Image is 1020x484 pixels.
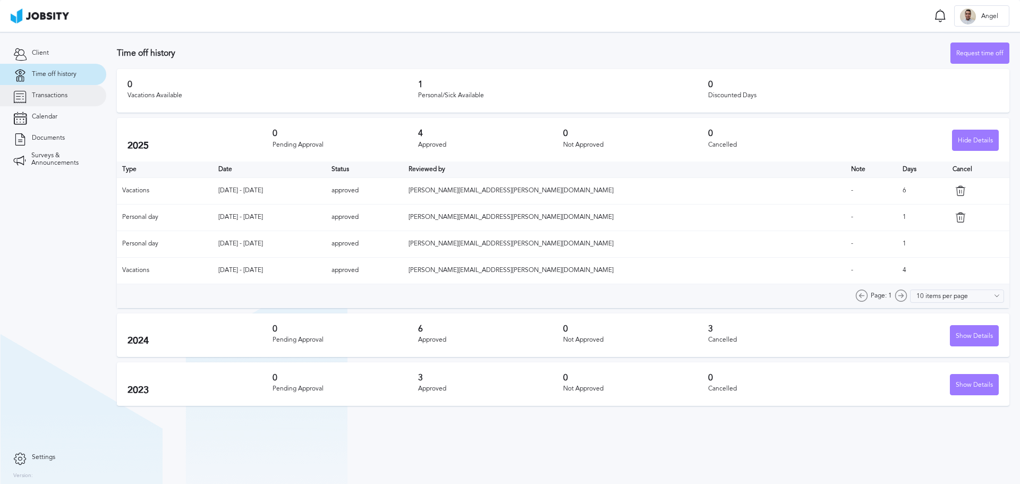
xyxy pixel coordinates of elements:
[273,324,418,334] h3: 0
[32,134,65,142] span: Documents
[563,141,708,149] div: Not Approved
[950,325,999,346] button: Show Details
[127,335,273,346] h2: 2024
[851,240,853,247] span: -
[960,9,976,24] div: A
[708,92,999,99] div: Discounted Days
[418,385,563,393] div: Approved
[273,129,418,138] h3: 0
[117,204,213,231] td: Personal day
[326,257,404,284] td: approved
[851,213,853,220] span: -
[947,162,1009,177] th: Cancel
[273,336,418,344] div: Pending Approval
[213,257,326,284] td: [DATE] - [DATE]
[273,141,418,149] div: Pending Approval
[409,240,614,247] span: [PERSON_NAME][EMAIL_ADDRESS][PERSON_NAME][DOMAIN_NAME]
[418,373,563,383] h3: 3
[326,177,404,204] td: approved
[409,266,614,274] span: [PERSON_NAME][EMAIL_ADDRESS][PERSON_NAME][DOMAIN_NAME]
[213,177,326,204] td: [DATE] - [DATE]
[213,204,326,231] td: [DATE] - [DATE]
[563,373,708,383] h3: 0
[708,141,853,149] div: Cancelled
[897,231,947,257] td: 1
[32,92,67,99] span: Transactions
[13,473,33,479] label: Version:
[897,204,947,231] td: 1
[851,266,853,274] span: -
[418,336,563,344] div: Approved
[708,336,853,344] div: Cancelled
[418,80,709,89] h3: 1
[563,324,708,334] h3: 0
[117,231,213,257] td: Personal day
[127,80,418,89] h3: 0
[708,324,853,334] h3: 3
[563,336,708,344] div: Not Approved
[409,213,614,220] span: [PERSON_NAME][EMAIL_ADDRESS][PERSON_NAME][DOMAIN_NAME]
[418,92,709,99] div: Personal/Sick Available
[871,292,892,300] span: Page: 1
[953,130,998,151] div: Hide Details
[326,162,404,177] th: Toggle SortBy
[563,385,708,393] div: Not Approved
[708,129,853,138] h3: 0
[127,92,418,99] div: Vacations Available
[31,152,93,167] span: Surveys & Announcements
[952,130,999,151] button: Hide Details
[897,257,947,284] td: 4
[117,48,950,58] h3: Time off history
[897,162,947,177] th: Days
[563,129,708,138] h3: 0
[418,141,563,149] div: Approved
[11,9,69,23] img: ab4bad089aa723f57921c736e9817d99.png
[32,113,57,121] span: Calendar
[117,177,213,204] td: Vacations
[117,162,213,177] th: Type
[950,374,999,395] button: Show Details
[851,186,853,194] span: -
[976,13,1004,20] span: Angel
[117,257,213,284] td: Vacations
[213,162,326,177] th: Toggle SortBy
[32,454,55,461] span: Settings
[897,177,947,204] td: 6
[950,43,1009,64] button: Request time off
[273,385,418,393] div: Pending Approval
[708,80,999,89] h3: 0
[403,162,846,177] th: Toggle SortBy
[418,324,563,334] h3: 6
[127,385,273,396] h2: 2023
[708,385,853,393] div: Cancelled
[32,49,49,57] span: Client
[708,373,853,383] h3: 0
[273,373,418,383] h3: 0
[127,140,273,151] h2: 2025
[950,326,998,347] div: Show Details
[326,204,404,231] td: approved
[326,231,404,257] td: approved
[409,186,614,194] span: [PERSON_NAME][EMAIL_ADDRESS][PERSON_NAME][DOMAIN_NAME]
[954,5,1009,27] button: AAngel
[418,129,563,138] h3: 4
[213,231,326,257] td: [DATE] - [DATE]
[950,375,998,396] div: Show Details
[32,71,76,78] span: Time off history
[846,162,897,177] th: Toggle SortBy
[951,43,1009,64] div: Request time off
